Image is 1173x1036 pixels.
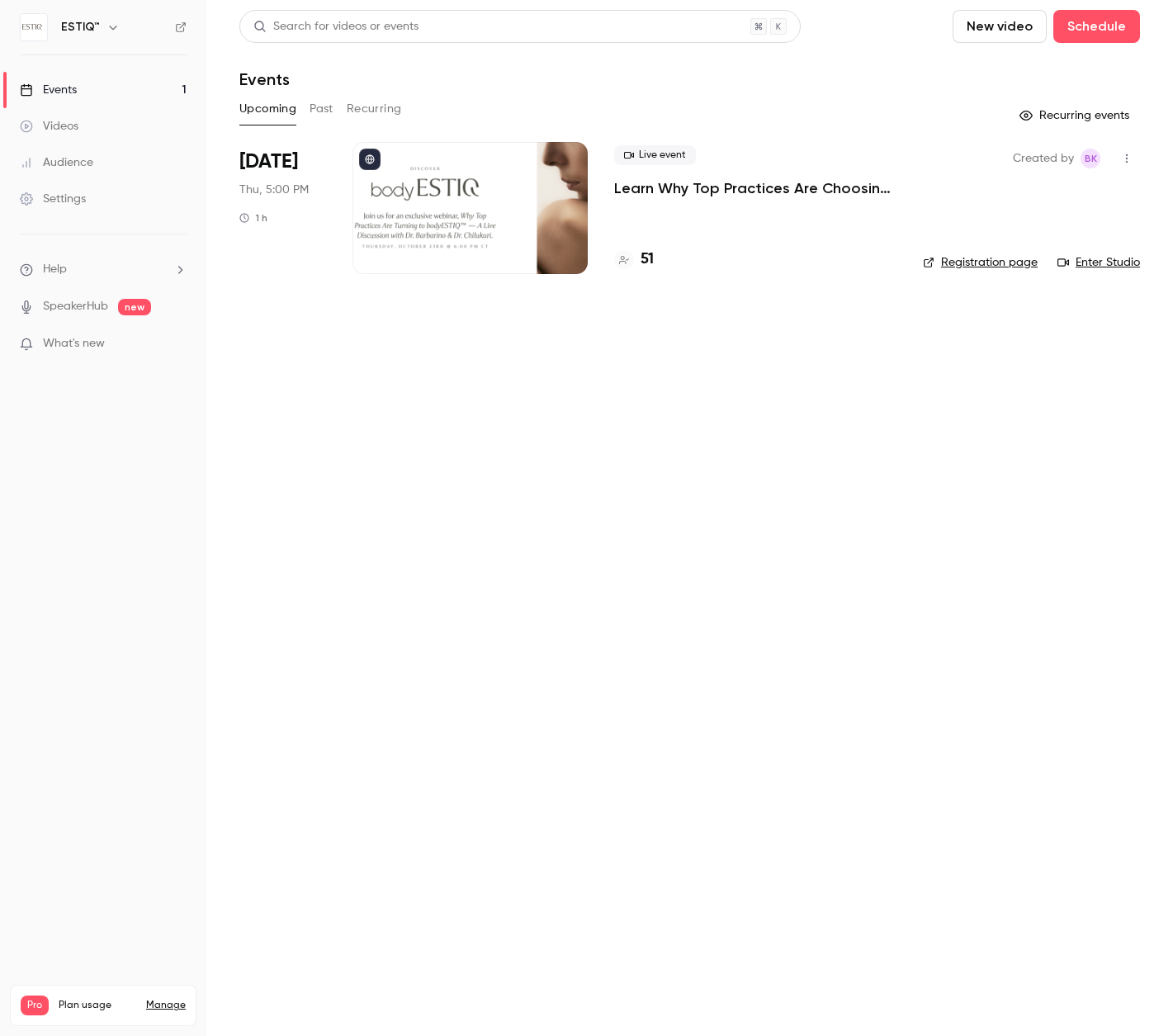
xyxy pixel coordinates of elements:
div: Oct 23 Thu, 6:00 PM (America/Chicago) [239,142,326,274]
a: Learn Why Top Practices Are Choosing bodyESTIQ™ — A Live Discussion with [PERSON_NAME] & [PERSON_... [614,178,896,198]
span: Brian Kirk [1081,149,1100,168]
span: Pro [21,996,49,1015]
a: Enter Studio [1057,254,1140,271]
h4: 51 [641,248,654,271]
button: Past [310,96,333,122]
span: Live event [614,145,696,165]
span: Help [43,261,67,278]
button: Recurring events [1012,102,1140,129]
div: Audience [20,154,93,171]
button: New video [953,10,1047,43]
iframe: Noticeable Trigger [167,337,187,352]
span: What's new [43,335,105,352]
span: Plan usage [59,999,136,1012]
span: new [118,299,151,315]
div: Events [20,82,77,98]
span: [DATE] [239,149,298,175]
button: Recurring [347,96,402,122]
div: 1 h [239,211,267,225]
li: help-dropdown-opener [20,261,187,278]
a: Registration page [923,254,1038,271]
img: ESTIQ™ [21,14,47,40]
h1: Events [239,69,290,89]
span: Thu, 5:00 PM [239,182,309,198]
div: Settings [20,191,86,207]
span: BK [1085,149,1097,168]
div: Videos [20,118,78,135]
div: Search for videos or events [253,18,419,35]
button: Schedule [1053,10,1140,43]
a: Manage [146,999,186,1012]
button: Upcoming [239,96,296,122]
h6: ESTIQ™ [61,19,100,35]
a: 51 [614,248,654,271]
a: SpeakerHub [43,298,108,315]
span: Created by [1013,149,1074,168]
